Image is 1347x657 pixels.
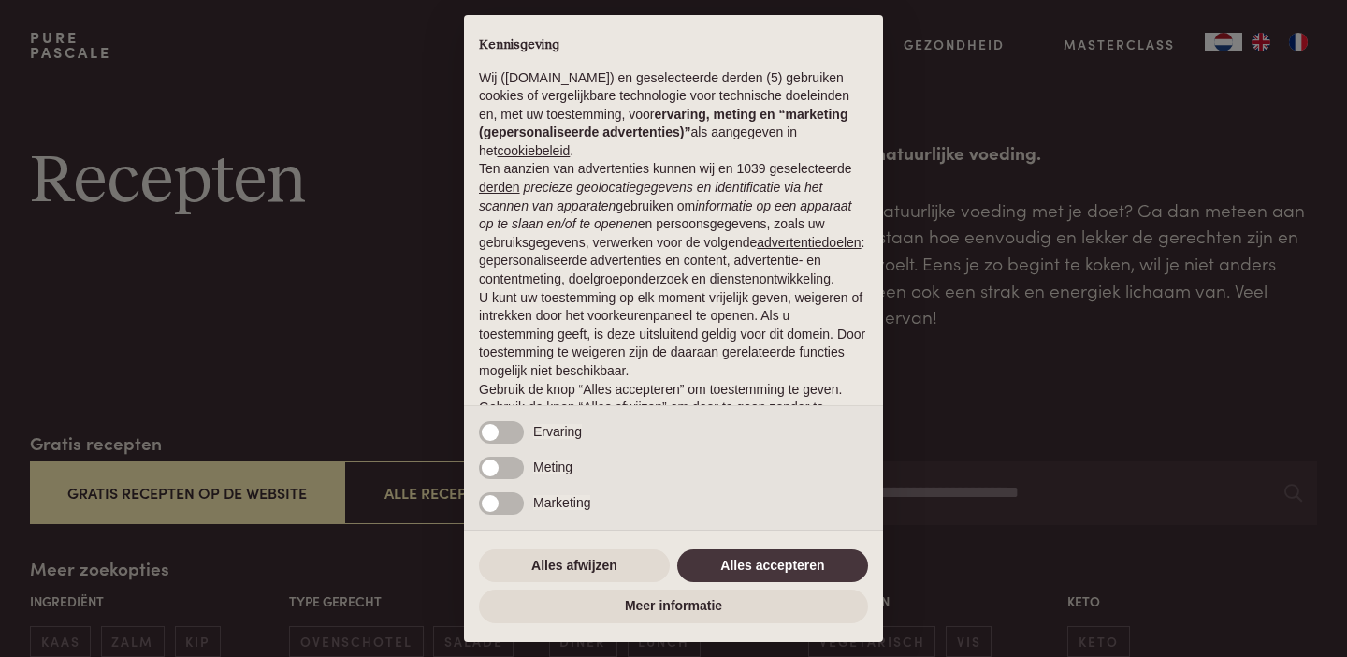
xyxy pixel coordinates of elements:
[533,424,582,439] span: Ervaring
[479,179,520,197] button: derden
[479,107,847,140] strong: ervaring, meting en “marketing (gepersonaliseerde advertenties)”
[533,460,572,474] span: Meting
[479,381,868,436] p: Gebruik de knop “Alles accepteren” om toestemming te geven. Gebruik de knop “Alles afwijzen” om d...
[479,590,868,623] button: Meer informatie
[479,180,822,213] em: precieze geolocatiegegevens en identificatie via het scannen van apparaten
[479,37,868,54] h2: Kennisgeving
[479,549,670,583] button: Alles afwijzen
[479,160,868,288] p: Ten aanzien van advertenties kunnen wij en 1039 geselecteerde gebruiken om en persoonsgegevens, z...
[479,69,868,161] p: Wij ([DOMAIN_NAME]) en geselecteerde derden (5) gebruiken cookies of vergelijkbare technologie vo...
[677,549,868,583] button: Alles accepteren
[479,289,868,381] p: U kunt uw toestemming op elk moment vrijelijk geven, weigeren of intrekken door het voorkeurenpan...
[533,495,590,510] span: Marketing
[497,143,570,158] a: cookiebeleid
[757,234,861,253] button: advertentiedoelen
[479,198,852,232] em: informatie op een apparaat op te slaan en/of te openen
